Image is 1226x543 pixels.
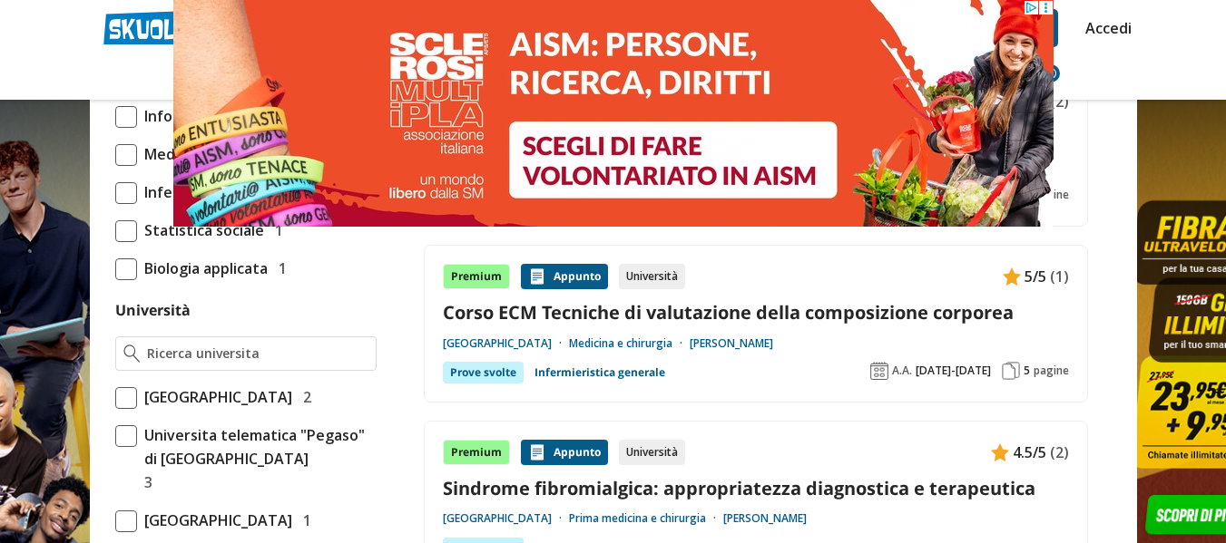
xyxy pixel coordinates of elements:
[443,300,1069,325] a: Corso ECM Tecniche di valutazione della composizione corporea
[443,476,1069,500] a: Sindrome fibromialgica: appropriatezza diagnostica e terapeutica
[443,336,569,351] a: [GEOGRAPHIC_DATA]
[619,264,685,289] div: Università
[690,336,773,351] a: [PERSON_NAME]
[521,264,608,289] div: Appunto
[137,104,226,128] span: Informatica
[123,344,141,363] img: Ricerca universita
[296,385,311,409] span: 2
[1050,441,1069,464] span: (2)
[137,257,268,280] span: Biologia applicata
[1002,362,1020,380] img: Pagine
[991,443,1009,461] img: Appunti contenuto
[916,364,991,378] span: [DATE]-[DATE]
[569,511,723,526] a: Prima medicina e chirurgia
[1013,441,1046,464] span: 4.5/5
[1050,265,1069,288] span: (1)
[619,440,685,465] div: Università
[535,362,665,383] a: Infermieristica generale
[137,470,152,494] span: 3
[1085,9,1123,47] a: Accedi
[528,267,546,286] img: Appunti contenuto
[137,142,263,166] span: Medicina interna
[137,385,292,409] span: [GEOGRAPHIC_DATA]
[723,511,807,526] a: [PERSON_NAME]
[569,336,690,351] a: Medicina e chirurgia
[521,440,608,465] div: Appunto
[870,362,888,380] img: Anno accademico
[443,511,569,526] a: [GEOGRAPHIC_DATA]
[296,509,311,532] span: 1
[268,218,283,242] span: 1
[443,264,510,289] div: Premium
[1003,267,1021,286] img: Appunti contenuto
[137,509,292,532] span: [GEOGRAPHIC_DATA]
[271,257,287,280] span: 1
[1024,364,1030,378] span: 5
[528,443,546,461] img: Appunti contenuto
[1025,265,1046,288] span: 5/5
[137,218,264,242] span: Statistica sociale
[147,344,368,363] input: Ricerca universita
[137,423,377,470] span: Universita telematica "Pegaso" di [GEOGRAPHIC_DATA]
[892,364,912,378] span: A.A.
[115,300,191,320] label: Università
[443,440,510,465] div: Premium
[1034,364,1069,378] span: pagine
[137,180,315,204] span: Infermieristica generale
[1050,90,1069,113] span: (2)
[443,362,524,383] div: Prove svolte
